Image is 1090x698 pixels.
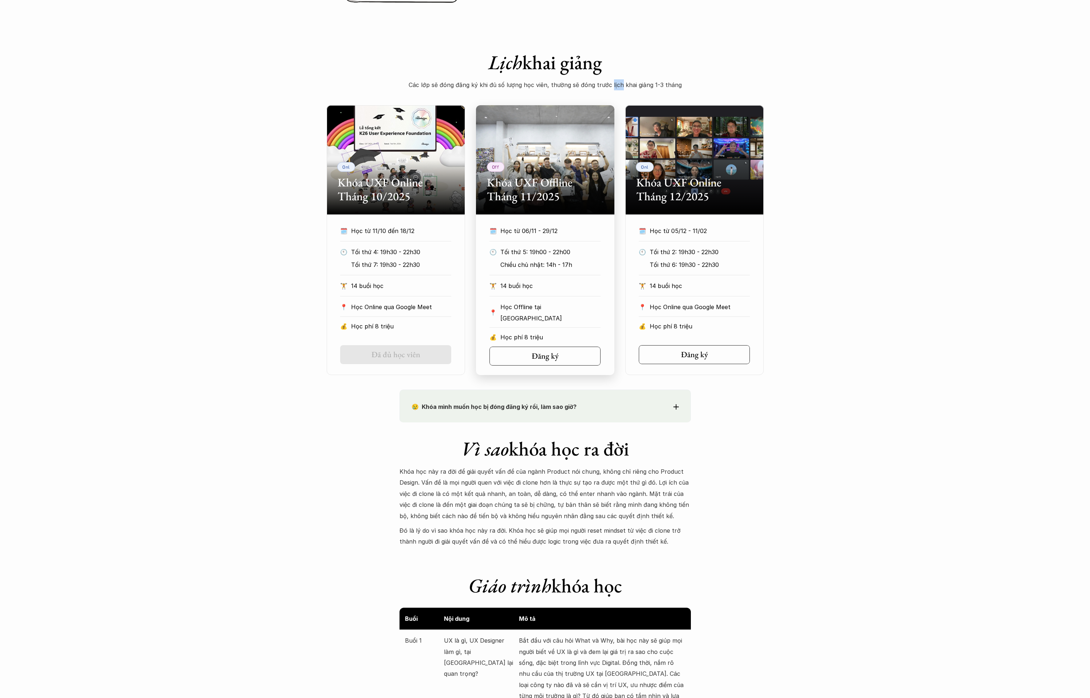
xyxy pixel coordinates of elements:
[487,176,603,204] h2: Khóa UXF Offline Tháng 11/2025
[400,437,691,461] h1: khóa học ra đời
[639,304,646,311] p: 📍
[405,635,441,646] p: Buổi 1
[461,436,509,461] em: Vì sao
[500,259,601,270] p: Chiều chủ nhật: 14h - 17h
[371,350,420,359] h5: Đã đủ học viên
[500,301,601,324] p: Học Offline tại [GEOGRAPHIC_DATA]
[338,176,454,204] h2: Khóa UXF Online Tháng 10/2025
[351,321,451,332] p: Học phí 8 triệu
[340,247,347,257] p: 🕙
[681,350,708,359] h5: Đăng ký
[351,259,451,270] p: Tối thứ 7: 19h30 - 22h30
[351,301,451,312] p: Học Online qua Google Meet
[639,247,646,257] p: 🕙
[489,280,497,291] p: 🏋️
[489,347,601,366] a: Đăng ký
[639,321,646,332] p: 💰
[489,247,497,257] p: 🕙
[351,247,451,257] p: Tối thứ 4: 19h30 - 22h30
[351,280,451,291] p: 14 buổi học
[639,225,646,236] p: 🗓️
[500,280,601,291] p: 14 buổi học
[405,615,418,622] strong: Buổi
[500,247,601,257] p: Tối thứ 5: 19h00 - 22h00
[489,225,497,236] p: 🗓️
[519,615,535,622] strong: Mô tả
[400,51,691,74] h1: khai giảng
[650,321,750,332] p: Học phí 8 triệu
[650,259,750,270] p: Tối thứ 6: 19h30 - 22h30
[340,321,347,332] p: 💰
[342,164,350,169] p: Onl
[488,50,522,75] em: Lịch
[340,225,347,236] p: 🗓️
[639,280,646,291] p: 🏋️
[636,176,753,204] h2: Khóa UXF Online Tháng 12/2025
[412,403,577,410] strong: 😢 Khóa mình muốn học bị đóng đăng ký rồi, làm sao giờ?
[351,225,438,236] p: Học từ 11/10 đến 18/12
[400,574,691,598] h1: khóa học
[468,573,551,598] em: Giáo trình
[340,280,347,291] p: 🏋️
[400,525,691,547] p: Đó là lý do vì sao khóa học này ra đời. Khóa học sẽ giúp mọi người reset mindset từ việc đi clone...
[641,164,649,169] p: Onl
[489,332,497,343] p: 💰
[489,309,497,316] p: 📍
[400,79,691,90] p: Các lớp sẽ đóng đăng ký khi đủ số lượng học viên, thường sẽ đóng trước lịch khai giảng 1-3 tháng
[532,351,559,361] h5: Đăng ký
[400,466,691,521] p: Khóa học này ra đời để giải quyết vấn đề của ngành Product nói chung, không chỉ riêng cho Product...
[500,332,601,343] p: Học phí 8 triệu
[650,225,736,236] p: Học từ 05/12 - 11/02
[492,164,499,169] p: Off
[500,225,587,236] p: Học từ 06/11 - 29/12
[650,301,750,312] p: Học Online qua Google Meet
[444,635,515,679] p: UX là gì, UX Designer làm gì, tại [GEOGRAPHIC_DATA] lại quan trọng?
[639,345,750,364] a: Đăng ký
[340,304,347,311] p: 📍
[650,280,750,291] p: 14 buổi học
[444,615,469,622] strong: Nội dung
[650,247,750,257] p: Tối thứ 2: 19h30 - 22h30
